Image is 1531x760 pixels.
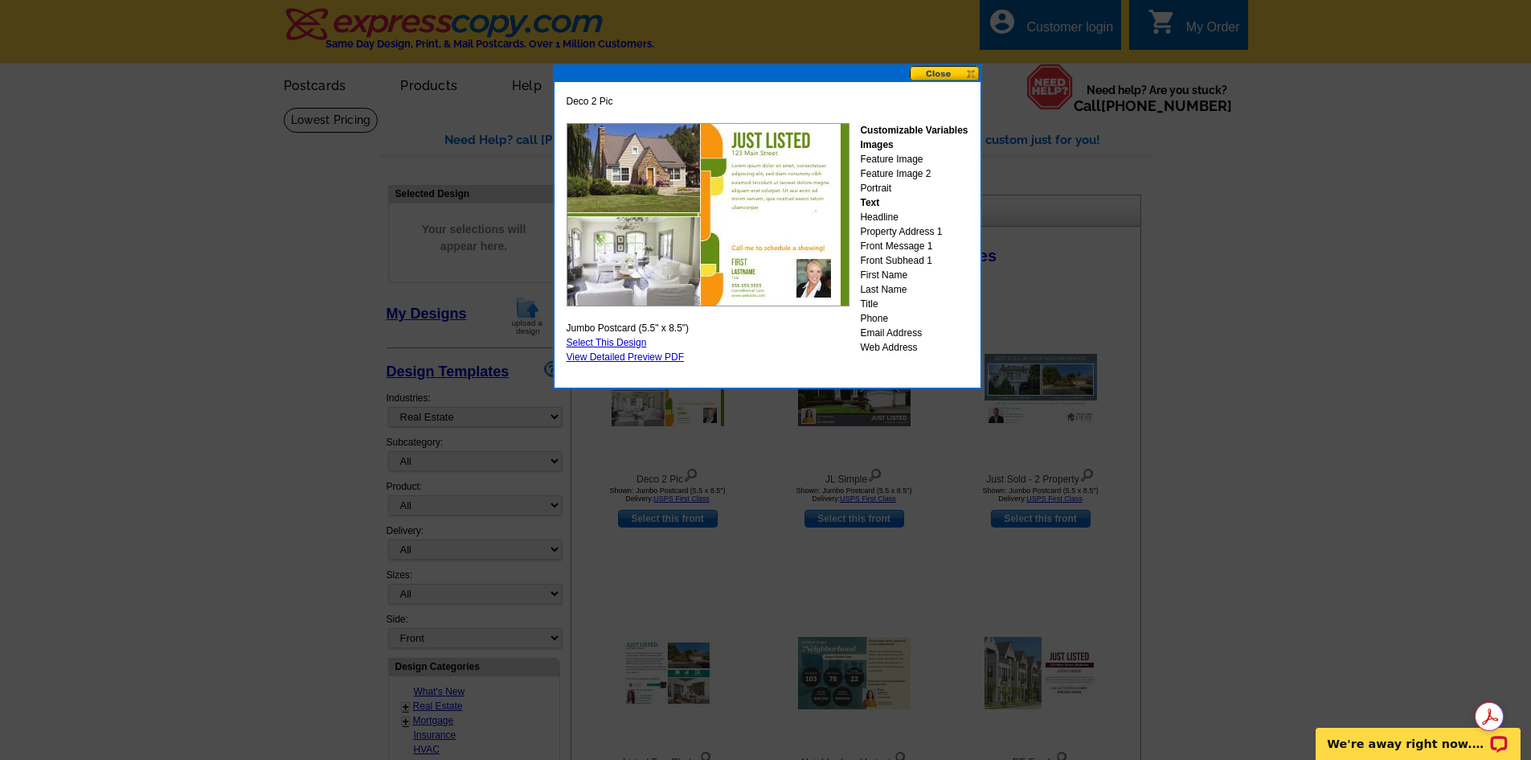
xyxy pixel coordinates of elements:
strong: Text [860,197,879,208]
strong: Customizable Variables [860,125,968,136]
div: Feature Image Feature Image 2 Portrait Headline Property Address 1 Front Message 1 Front Subhead ... [860,123,968,355]
img: GENREPJF_Deco_2_Photo_All.jpg [567,123,849,306]
strong: Images [860,139,893,150]
iframe: LiveChat chat widget [1305,709,1531,760]
a: View Detailed Preview PDF [567,351,685,363]
span: Jumbo Postcard (5.5" x 8.5") [567,321,690,335]
a: Select This Design [567,337,647,348]
span: Deco 2 Pic [567,94,613,109]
